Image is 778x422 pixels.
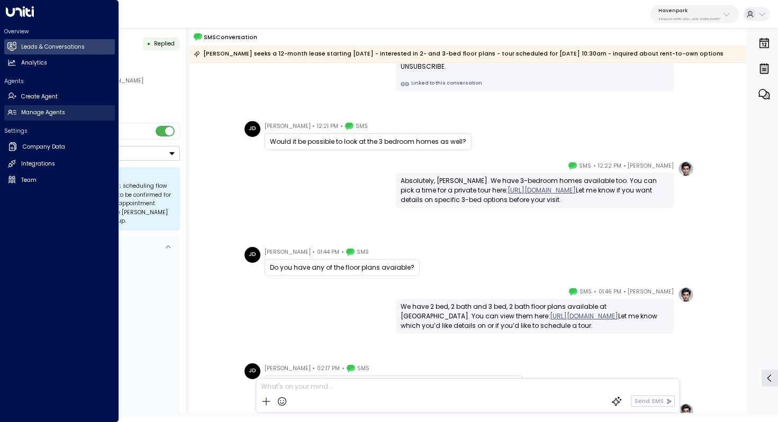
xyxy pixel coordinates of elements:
[265,121,311,132] span: [PERSON_NAME]
[356,121,368,132] span: SMS
[340,121,343,132] span: •
[341,247,344,258] span: •
[357,363,369,374] span: SMS
[4,89,115,104] a: Create Agent
[204,33,257,42] span: SMS Conversation
[265,247,311,258] span: [PERSON_NAME]
[598,161,621,171] span: 12:22 PM
[678,161,694,177] img: profile-logo.png
[401,302,669,331] div: We have 2 bed, 2 bath and 3 bed, 2 bath floor plans available at [GEOGRAPHIC_DATA]. You can view ...
[21,160,55,168] h2: Integrations
[4,27,115,35] h2: Overview
[245,363,260,379] div: JD
[312,363,315,374] span: •
[593,161,596,171] span: •
[401,80,669,88] a: Linked to this conversation
[4,157,115,172] a: Integrations
[401,176,669,205] div: Absolutely, [PERSON_NAME]. We have 3-bedroom homes available too. You can pick a time for a priva...
[658,7,720,14] p: Havenpark
[4,56,115,71] a: Analytics
[265,363,311,374] span: [PERSON_NAME]
[154,40,175,48] span: Replied
[245,247,260,263] div: JD
[599,287,621,297] span: 01:46 PM
[623,287,626,297] span: •
[628,161,674,171] span: [PERSON_NAME]
[270,137,466,146] div: Would it be possible to look at the 3 bedroom homes as well?
[4,172,115,188] a: Team
[312,121,315,132] span: •
[4,77,115,85] h2: Agents
[317,121,338,132] span: 12:21 PM
[23,143,65,151] h2: Company Data
[658,17,720,21] p: 413dacf9-5485-402c-a519-14108c614857
[4,127,115,135] h2: Settings
[312,247,315,258] span: •
[21,43,85,51] h2: Leads & Conversations
[270,263,414,272] div: Do you have any of the floor plans avaiable?
[21,176,37,185] h2: Team
[508,186,576,195] a: [URL][DOMAIN_NAME]
[21,59,47,67] h2: Analytics
[650,5,739,23] button: Havenpark413dacf9-5485-402c-a519-14108c614857
[245,121,260,137] div: JD
[580,287,592,297] span: SMS
[342,363,345,374] span: •
[317,363,340,374] span: 02:17 PM
[317,247,339,258] span: 01:44 PM
[4,139,115,155] a: Company Data
[357,247,369,258] span: SMS
[21,108,65,117] h2: Manage Agents
[194,49,723,59] div: [PERSON_NAME] seeks a 12-month lease starting [DATE] - interested in 2- and 3-bed floor plans - t...
[550,311,618,321] a: [URL][DOMAIN_NAME]
[594,287,596,297] span: •
[579,161,591,171] span: SMS
[4,105,115,121] a: Manage Agents
[147,36,151,51] div: •
[623,161,626,171] span: •
[4,39,115,54] a: Leads & Conversations
[628,287,674,297] span: [PERSON_NAME]
[678,403,694,419] img: profile-logo.png
[21,93,58,101] h2: Create Agent
[678,287,694,302] img: profile-logo.png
